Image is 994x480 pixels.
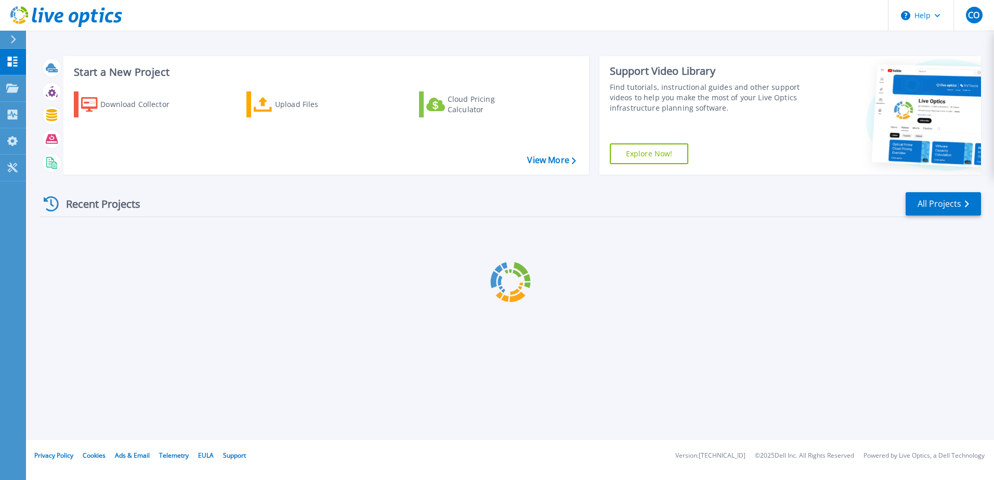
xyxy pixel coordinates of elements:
a: View More [527,155,576,165]
a: Cloud Pricing Calculator [419,91,535,117]
h3: Start a New Project [74,66,576,78]
a: Ads & Email [115,451,150,460]
a: EULA [198,451,214,460]
a: Telemetry [159,451,189,460]
a: Upload Files [246,91,362,117]
a: Privacy Policy [34,451,73,460]
div: Find tutorials, instructional guides and other support videos to help you make the most of your L... [610,82,804,113]
span: CO [968,11,979,19]
div: Cloud Pricing Calculator [448,94,531,115]
li: Version: [TECHNICAL_ID] [675,452,745,459]
a: Download Collector [74,91,190,117]
a: Explore Now! [610,143,689,164]
a: Support [223,451,246,460]
div: Download Collector [100,94,184,115]
div: Upload Files [275,94,358,115]
li: © 2025 Dell Inc. All Rights Reserved [755,452,854,459]
a: Cookies [83,451,106,460]
li: Powered by Live Optics, a Dell Technology [864,452,985,459]
div: Recent Projects [40,191,154,217]
a: All Projects [906,192,981,216]
div: Support Video Library [610,64,804,78]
